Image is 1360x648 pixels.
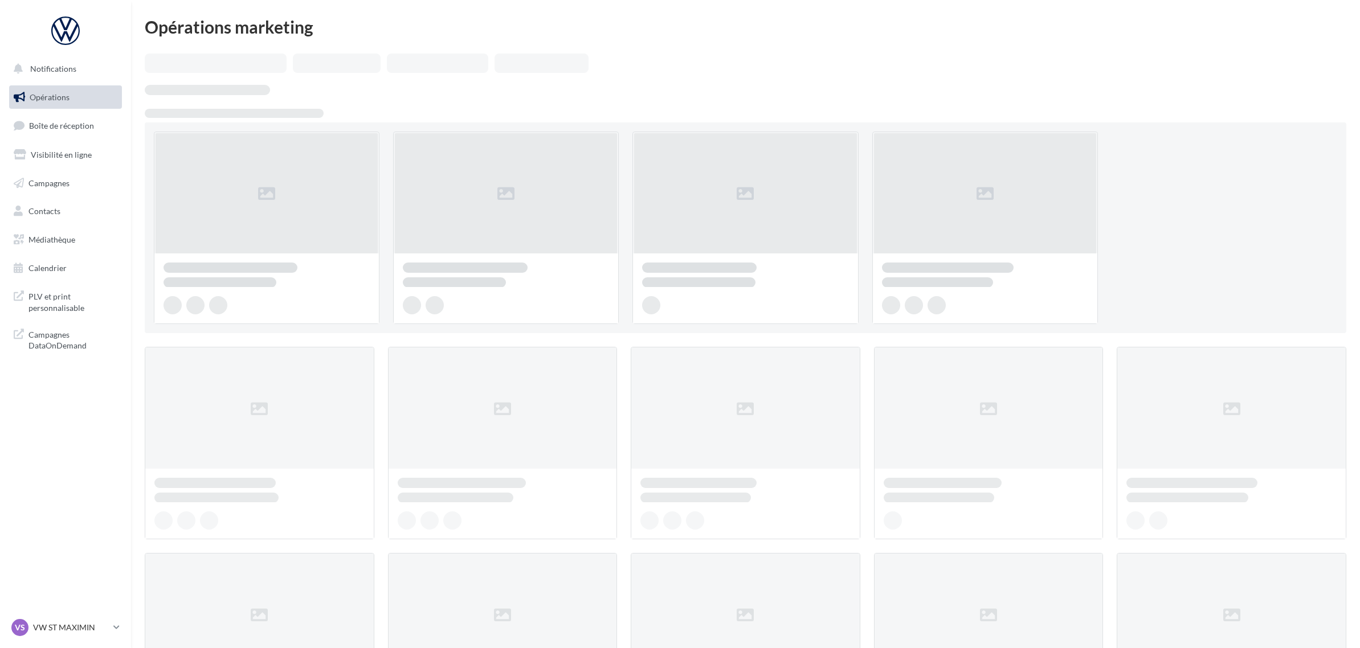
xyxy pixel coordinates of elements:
a: PLV et print personnalisable [7,284,124,318]
span: Boîte de réception [29,121,94,130]
span: Opérations [30,92,70,102]
div: Opérations marketing [145,18,1346,35]
a: Visibilité en ligne [7,143,124,167]
span: VS [15,622,25,633]
button: Notifications [7,57,120,81]
span: Notifications [30,64,76,73]
a: VS VW ST MAXIMIN [9,617,122,638]
a: Opérations [7,85,124,109]
a: Campagnes [7,171,124,195]
p: VW ST MAXIMIN [33,622,109,633]
a: Contacts [7,199,124,223]
span: Contacts [28,206,60,216]
a: Boîte de réception [7,113,124,138]
a: Campagnes DataOnDemand [7,322,124,356]
a: Médiathèque [7,228,124,252]
span: PLV et print personnalisable [28,289,117,313]
span: Campagnes [28,178,70,187]
span: Médiathèque [28,235,75,244]
span: Campagnes DataOnDemand [28,327,117,351]
a: Calendrier [7,256,124,280]
span: Calendrier [28,263,67,273]
span: Visibilité en ligne [31,150,92,159]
